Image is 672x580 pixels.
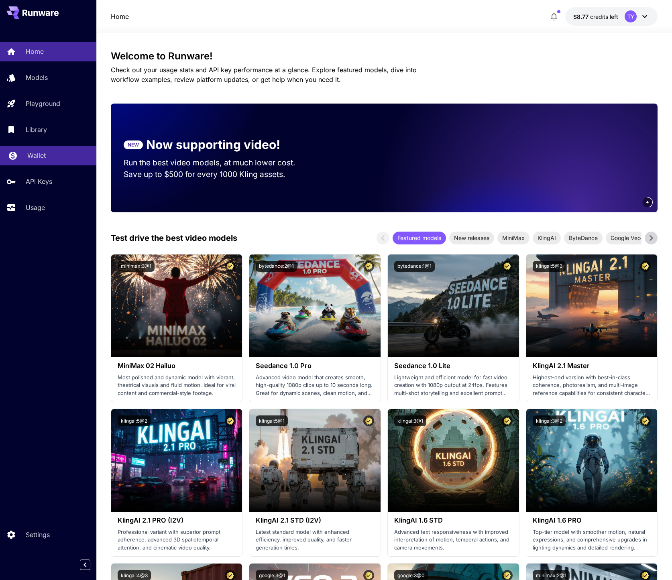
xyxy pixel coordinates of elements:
h3: KlingAI 2.1 PRO (I2V) [118,517,236,524]
h3: Seedance 1.0 Pro [256,362,374,370]
a: Home [111,12,129,21]
div: MiniMax [497,232,529,244]
button: Certified Model – Vetted for best performance and includes a commercial license. [502,261,513,272]
span: $8.77 [573,13,590,20]
nav: breadcrumb [111,12,129,21]
div: TY [625,10,637,22]
button: Certified Model – Vetted for best performance and includes a commercial license. [640,415,651,426]
span: Google Veo [606,234,646,242]
button: klingai:3@2 [533,415,566,426]
p: Most polished and dynamic model with vibrant, theatrical visuals and fluid motion. Ideal for vira... [118,374,236,397]
p: Playground [26,99,60,108]
div: $8.76906 [573,12,618,21]
div: ByteDance [564,232,603,244]
div: New releases [449,232,494,244]
p: API Keys [26,177,52,186]
button: minimax:3@1 [118,261,155,272]
p: Save up to $500 for every 1000 Kling assets. [124,169,311,180]
span: 4 [646,199,649,205]
button: Certified Model – Vetted for best performance and includes a commercial license. [502,415,513,426]
h3: Seedance 1.0 Lite [394,362,513,370]
h3: KlingAI 2.1 Master [533,362,651,370]
button: klingai:5@3 [533,261,566,272]
button: klingai:5@2 [118,415,151,426]
img: alt [388,254,519,357]
button: Certified Model – Vetted for best performance and includes a commercial license. [225,415,236,426]
div: Collapse sidebar [86,558,96,572]
h3: KlingAI 1.6 STD [394,517,513,524]
p: Latest standard model with enhanced efficiency, improved quality, and faster generation times. [256,528,374,552]
img: alt [111,254,242,357]
img: alt [249,409,381,512]
span: MiniMax [497,234,529,242]
span: Featured models [393,234,446,242]
span: ByteDance [564,234,603,242]
img: alt [111,409,242,512]
img: alt [526,409,658,512]
p: Advanced text responsiveness with improved interpretation of motion, temporal actions, and camera... [394,528,513,552]
span: Check out your usage stats and API key performance at a glance. Explore featured models, dive int... [111,66,417,83]
button: Certified Model – Vetted for best performance and includes a commercial license. [640,261,651,272]
p: Highest-end version with best-in-class coherence, photorealism, and multi-image reference capabil... [533,374,651,397]
p: Home [26,47,44,56]
p: Library [26,125,47,134]
p: Top-tier model with smoother motion, natural expressions, and comprehensive upgrades in lighting ... [533,528,651,552]
h3: KlingAI 1.6 PRO [533,517,651,524]
div: Google Veo [606,232,646,244]
button: klingai:5@1 [256,415,288,426]
p: NEW [128,141,139,149]
p: Now supporting video! [146,136,280,154]
img: alt [526,254,658,357]
button: bytedance:1@1 [394,261,435,272]
span: KlingAI [533,234,561,242]
button: Collapse sidebar [80,560,90,570]
p: Professional variant with superior prompt adherence, advanced 3D spatiotemporal attention, and ci... [118,528,236,552]
p: Models [26,73,48,82]
div: KlingAI [533,232,561,244]
p: Usage [26,203,45,212]
img: alt [388,409,519,512]
h3: Welcome to Runware! [111,51,658,62]
div: Featured models [393,232,446,244]
p: Run the best video models, at much lower cost. [124,157,311,169]
p: Lightweight and efficient model for fast video creation with 1080p output at 24fps. Features mult... [394,374,513,397]
span: New releases [449,234,494,242]
img: alt [249,254,381,357]
h3: KlingAI 2.1 STD (I2V) [256,517,374,524]
button: Certified Model – Vetted for best performance and includes a commercial license. [363,415,374,426]
button: $8.76906TY [565,7,658,26]
h3: MiniMax 02 Hailuo [118,362,236,370]
button: bytedance:2@1 [256,261,297,272]
button: Certified Model – Vetted for best performance and includes a commercial license. [363,261,374,272]
p: Test drive the best video models [111,232,237,244]
p: Advanced video model that creates smooth, high-quality 1080p clips up to 10 seconds long. Great f... [256,374,374,397]
p: Wallet [27,151,46,160]
button: klingai:3@1 [394,415,426,426]
p: Settings [26,530,50,539]
span: credits left [590,13,618,20]
button: Certified Model – Vetted for best performance and includes a commercial license. [225,261,236,272]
